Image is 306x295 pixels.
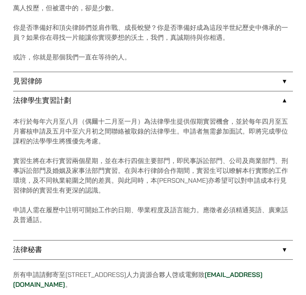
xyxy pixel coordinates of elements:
p: 本行於每年六月至八月（偶爾十二月至一月）為法律學生提供假期實習機會，並於每年四月至五月審核申請及五月中至六月初之間聯絡被取錄的法律學生。申請者無需參加面試。即將完成學位課程的法學學生將獲優先考慮。 [13,116,293,146]
a: 法律秘書 [13,241,293,259]
p: 實習生將在本行實習兩個星期，並在本行四個主要部門，即民事訴訟部門、公司及商業部門、刑事訴訟部門及婚姻及家事法部門實習。在與本行律師合作期間，實習生可以瞭解本行實際的工作環境，及不同執業範圍之間的... [13,156,293,195]
p: 或許，你就是那個我們一直在等待的人。 [13,52,293,62]
p: 申請人需在履歷中註明可開始工作的日期、學業程度及語言能力。應徵者必須精通英語、廣東話及普通話。 [13,205,293,225]
p: 所有申請請郵寄至[STREET_ADDRESS]人力資源合夥人啓或電郵致 。 [13,270,293,289]
div: 法律學生實習計劃 [13,110,293,240]
a: 法律學生實習計劃 [13,91,293,110]
a: 見習律師 [13,72,293,91]
p: 你是否準備好和頂尖律師們並肩作戰、成長蛻變？你是否準備好成為這段半世紀歷史中傳承的一員？如果你在尋找一片能讓你實現夢想的沃土，我們，真誠期待與你相遇。 [13,23,293,42]
p: 萬人投歷，但被選中的，卻是少數。 [13,3,293,13]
